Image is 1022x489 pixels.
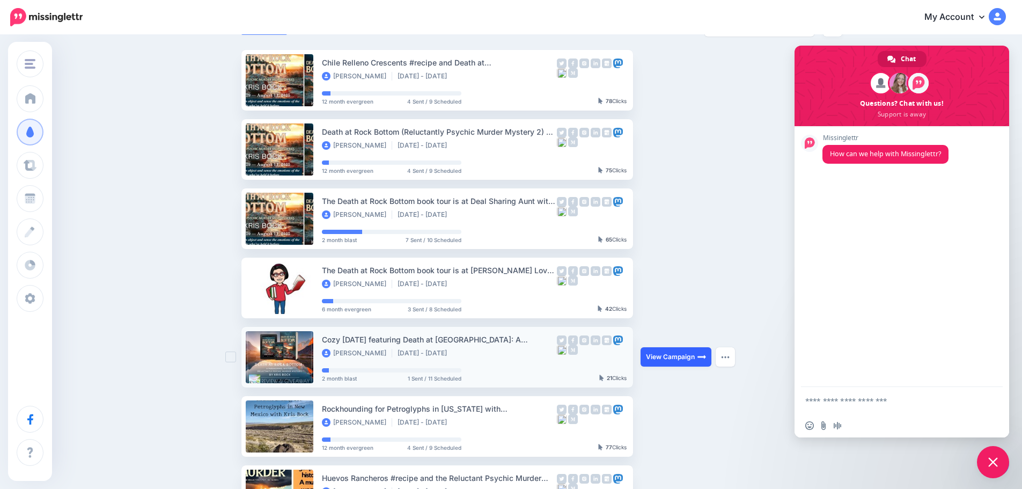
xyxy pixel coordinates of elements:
img: bluesky-square.png [557,68,567,78]
img: google_business-grey-square.png [602,197,612,207]
img: linkedin-grey-square.png [591,266,600,276]
img: facebook-grey-square.png [568,405,578,414]
img: facebook-grey-square.png [568,59,578,68]
span: How can we help with Missinglettr? [830,149,941,158]
span: 2 month blast [322,376,357,381]
img: linkedin-grey-square.png [591,405,600,414]
img: medium-grey-square.png [568,276,578,286]
img: google_business-grey-square.png [602,335,612,345]
img: linkedin-grey-square.png [591,197,600,207]
span: 4 Sent / 9 Scheduled [407,99,461,104]
img: pointer-grey-darker.png [599,375,604,381]
div: Clicks [598,306,627,312]
li: [DATE] - [DATE] [398,210,452,219]
img: mastodon-square.png [613,197,623,207]
img: twitter-grey-square.png [557,59,567,68]
span: 2 month blast [322,237,357,243]
a: My Account [914,4,1006,31]
b: 78 [606,98,612,104]
img: medium-grey-square.png [568,68,578,78]
img: medium-grey-square.png [568,207,578,216]
li: [DATE] - [DATE] [398,418,452,427]
img: twitter-grey-square.png [557,197,567,207]
img: google_business-grey-square.png [602,59,612,68]
img: menu.png [25,59,35,69]
img: instagram-grey-square.png [579,474,589,484]
img: linkedin-grey-square.png [591,128,600,137]
a: Chat [878,51,927,67]
img: pointer-grey-darker.png [598,444,603,450]
img: facebook-grey-square.png [568,335,578,345]
img: twitter-grey-square.png [557,128,567,137]
li: [PERSON_NAME] [322,418,392,427]
div: Rockhounding for Petroglyphs in [US_STATE] with [PERSON_NAME] [322,403,557,415]
div: Clicks [599,375,627,382]
img: bluesky-square.png [557,345,567,355]
li: [DATE] - [DATE] [398,349,452,357]
img: mastodon-square.png [613,335,623,345]
img: instagram-grey-square.png [579,335,589,345]
img: mastodon-square.png [613,128,623,137]
li: [DATE] - [DATE] [398,141,452,150]
img: bluesky-square.png [557,414,567,424]
img: google_business-grey-square.png [602,128,612,137]
div: Chile Relleno Crescents #recipe and Death at [GEOGRAPHIC_DATA]: A Paranormal #Mystery [322,56,557,69]
b: 75 [606,167,612,173]
img: linkedin-grey-square.png [591,59,600,68]
img: instagram-grey-square.png [579,59,589,68]
span: 12 month evergreen [322,168,373,173]
img: facebook-grey-square.png [568,474,578,484]
textarea: Compose your message... [805,387,977,414]
img: mastodon-square.png [613,474,623,484]
span: 3 Sent / 8 Scheduled [408,306,461,312]
b: 42 [605,305,612,312]
img: Missinglettr [10,8,83,26]
div: Death at Rock Bottom (Reluctantly Psychic Murder Mystery 2) 5-star #BookReview from Boys’ Mom Reads! [322,126,557,138]
div: Clicks [598,167,627,174]
img: arrow-long-right-white.png [697,353,706,361]
img: pointer-grey-darker.png [598,305,602,312]
img: facebook-grey-square.png [568,197,578,207]
li: [PERSON_NAME] [322,280,392,288]
li: [PERSON_NAME] [322,210,392,219]
div: The Death at Rock Bottom book tour is at [PERSON_NAME] Loves To Read: [322,264,557,276]
img: instagram-grey-square.png [579,128,589,137]
img: twitter-grey-square.png [557,474,567,484]
img: bluesky-square.png [557,137,567,147]
div: Clicks [598,444,627,451]
a: View Campaign [641,347,711,367]
img: twitter-grey-square.png [557,405,567,414]
img: mastodon-square.png [613,405,623,414]
li: [DATE] - [DATE] [398,72,452,81]
img: linkedin-grey-square.png [591,474,600,484]
img: pointer-grey-darker.png [598,167,603,173]
span: Missinglettr [822,134,949,142]
img: dots.png [721,355,730,359]
span: 12 month evergreen [322,445,373,450]
img: bluesky-square.png [557,207,567,216]
div: Huevos Rancheros #recipe and the Reluctant Psychic Murder #Mystery #book series [322,472,557,484]
img: twitter-grey-square.png [557,266,567,276]
span: Insert an emoji [805,421,814,430]
li: [DATE] - [DATE] [398,280,452,288]
img: medium-grey-square.png [568,137,578,147]
img: google_business-grey-square.png [602,405,612,414]
span: Chat [901,51,916,67]
img: bluesky-square.png [557,276,567,286]
img: linkedin-grey-square.png [591,335,600,345]
img: instagram-grey-square.png [579,405,589,414]
b: 77 [606,444,612,450]
img: google_business-grey-square.png [602,266,612,276]
li: [PERSON_NAME] [322,141,392,150]
span: 4 Sent / 9 Scheduled [407,168,461,173]
li: [PERSON_NAME] [322,72,392,81]
img: instagram-grey-square.png [579,266,589,276]
div: Clicks [598,237,627,243]
div: The Death at Rock Bottom book tour is at Deal Sharing Aunt with an Interview: [322,195,557,207]
span: 1 Sent / 11 Scheduled [408,376,461,381]
span: 4 Sent / 9 Scheduled [407,445,461,450]
img: pointer-grey-darker.png [598,236,603,243]
img: twitter-grey-square.png [557,335,567,345]
div: Clicks [598,98,627,105]
img: medium-grey-square.png [568,414,578,424]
